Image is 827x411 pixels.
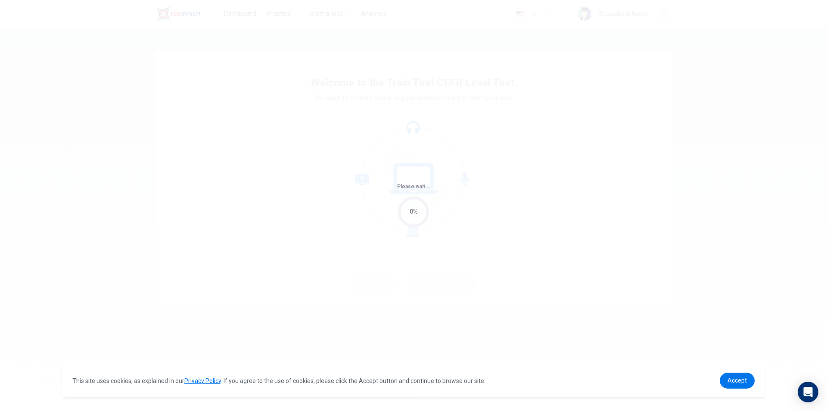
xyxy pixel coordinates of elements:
[72,377,485,384] span: This site uses cookies, as explained in our . If you agree to the use of cookies, please click th...
[410,207,418,217] div: 0%
[184,377,221,384] a: Privacy Policy
[397,184,430,190] span: Please wait...
[798,382,818,402] div: Open Intercom Messenger
[62,364,765,397] div: cookieconsent
[728,377,747,384] span: Accept
[720,373,755,389] a: dismiss cookie message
